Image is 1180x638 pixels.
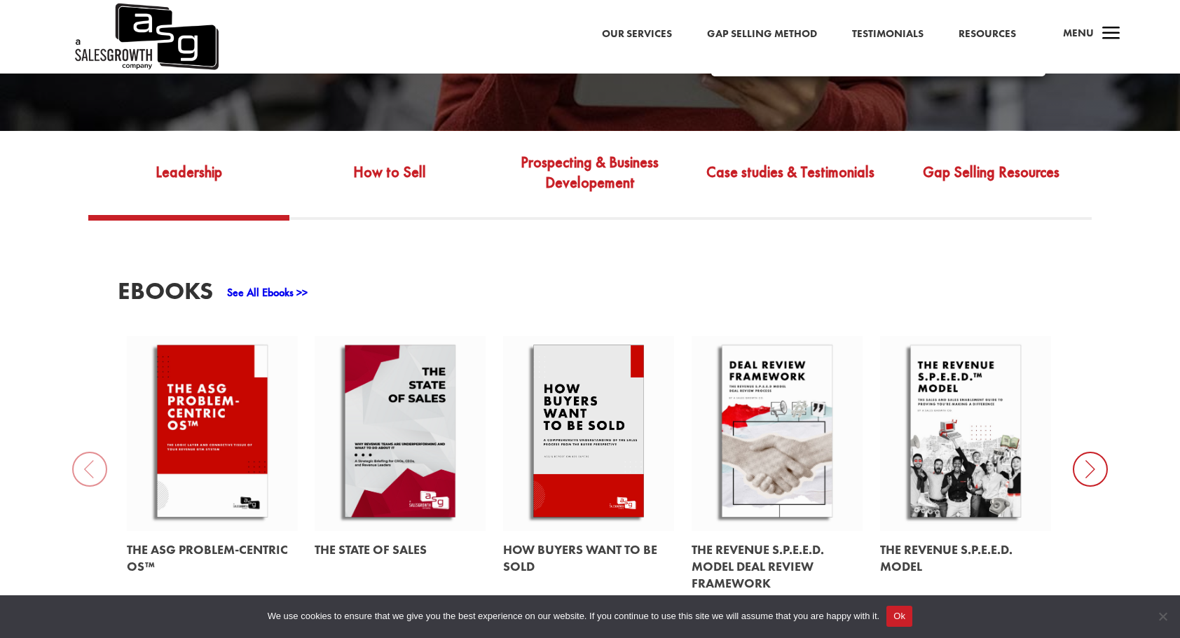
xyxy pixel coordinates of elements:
[1097,20,1125,48] span: a
[1063,26,1094,40] span: Menu
[227,285,308,300] a: See All Ebooks >>
[289,150,490,216] a: How to Sell
[891,150,1091,216] a: Gap Selling Resources
[602,25,672,43] a: Our Services
[1155,609,1169,623] span: No
[959,25,1016,43] a: Resources
[690,150,891,216] a: Case studies & Testimonials
[852,25,924,43] a: Testimonials
[886,606,912,627] button: Ok
[490,150,690,216] a: Prospecting & Business Developement
[118,279,213,310] h3: EBooks
[268,609,879,623] span: We use cookies to ensure that we give you the best experience on our website. If you continue to ...
[707,25,817,43] a: Gap Selling Method
[88,150,289,216] a: Leadership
